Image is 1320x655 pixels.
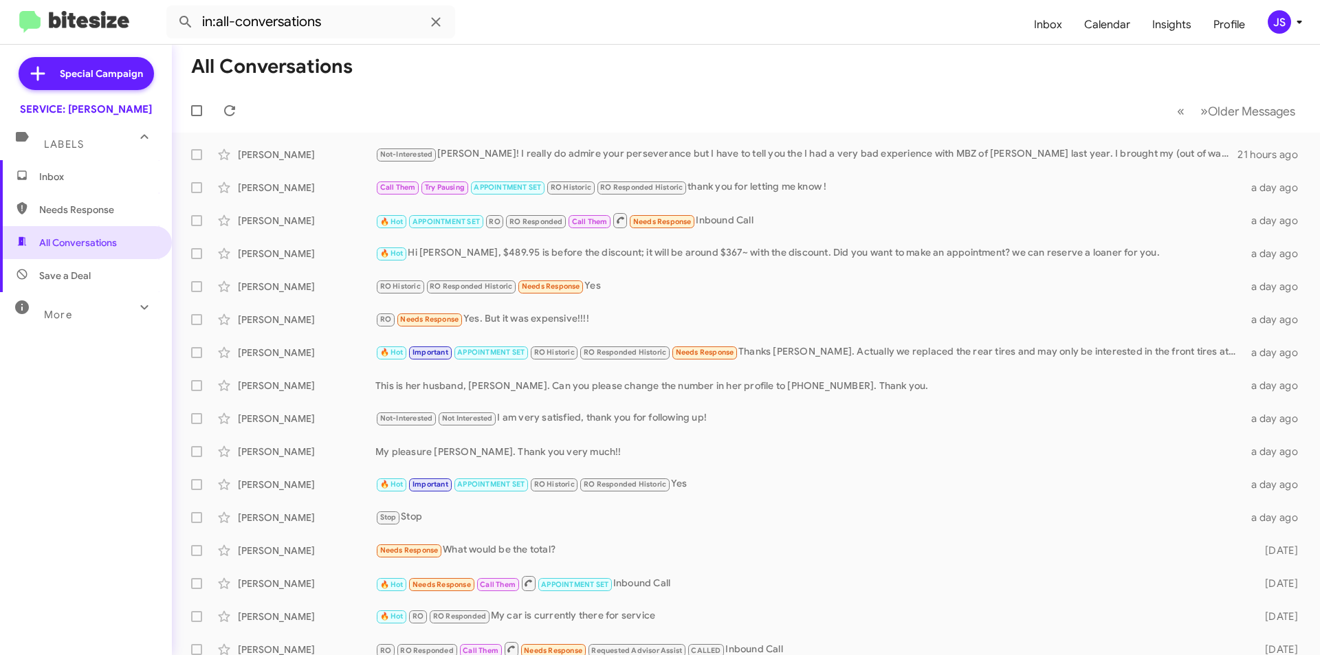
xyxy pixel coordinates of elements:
div: a day ago [1243,214,1309,227]
div: Inbound Call [375,575,1243,592]
div: a day ago [1243,511,1309,524]
span: Stop [380,513,397,522]
span: RO Responded [400,646,453,655]
div: a day ago [1243,412,1309,425]
span: APPOINTMENT SET [412,217,480,226]
span: Needs Response [412,580,471,589]
div: [PERSON_NAME] [238,511,375,524]
span: Needs Response [633,217,692,226]
div: a day ago [1243,313,1309,326]
span: Call Them [572,217,608,226]
span: Not-Interested [380,150,433,159]
span: Insights [1141,5,1202,45]
span: Needs Response [380,546,439,555]
span: CALLED [691,646,720,655]
div: [PERSON_NAME] [238,181,375,195]
div: [DATE] [1243,610,1309,623]
div: [PERSON_NAME] [238,247,375,260]
span: RO Responded Historic [584,480,666,489]
div: [PERSON_NAME] [238,610,375,623]
a: Special Campaign [19,57,154,90]
span: Needs Response [522,282,580,291]
span: RO [412,612,423,621]
span: RO [380,646,391,655]
button: Next [1192,97,1303,125]
span: RO Historic [534,480,575,489]
div: [DATE] [1243,577,1309,590]
div: a day ago [1243,478,1309,491]
span: Call Them [480,580,516,589]
span: RO Historic [551,183,591,192]
a: Calendar [1073,5,1141,45]
div: [PERSON_NAME] [238,544,375,557]
span: APPOINTMENT SET [457,348,525,357]
span: RO Responded Historic [430,282,512,291]
span: Needs Response [400,315,459,324]
div: SERVICE: [PERSON_NAME] [20,102,152,116]
span: APPOINTMENT SET [541,580,608,589]
span: 🔥 Hot [380,580,404,589]
div: [PERSON_NAME] [238,478,375,491]
span: Important [412,480,448,489]
span: 🔥 Hot [380,217,404,226]
button: JS [1256,10,1305,34]
div: Stop [375,509,1243,525]
div: [PERSON_NAME] [238,577,375,590]
span: APPOINTMENT SET [457,480,525,489]
div: What would be the total? [375,542,1243,558]
span: 🔥 Hot [380,348,404,357]
div: I am very satisfied, thank you for following up! [375,410,1243,426]
div: [PERSON_NAME] [238,412,375,425]
div: [PERSON_NAME]! I really do admire your perseverance but I have to tell you the I had a very bad e... [375,146,1237,162]
span: Not Interested [442,414,493,423]
span: Try Pausing [425,183,465,192]
span: More [44,309,72,321]
span: Call Them [463,646,498,655]
span: Call Them [380,183,416,192]
div: [PERSON_NAME] [238,148,375,162]
span: 🔥 Hot [380,612,404,621]
div: a day ago [1243,346,1309,359]
span: Needs Response [524,646,582,655]
div: a day ago [1243,247,1309,260]
span: All Conversations [39,236,117,249]
span: Inbox [39,170,156,184]
span: « [1177,102,1185,120]
div: JS [1268,10,1291,34]
span: RO [380,315,391,324]
span: RO Responded Historic [600,183,683,192]
div: a day ago [1243,379,1309,392]
span: RO Responded [433,612,486,621]
div: [PERSON_NAME] [238,313,375,326]
span: » [1200,102,1208,120]
div: a day ago [1243,181,1309,195]
span: Special Campaign [60,67,143,80]
a: Inbox [1023,5,1073,45]
span: RO [489,217,500,226]
div: [PERSON_NAME] [238,445,375,458]
div: Yes [375,278,1243,294]
div: [PERSON_NAME] [238,214,375,227]
span: Needs Response [39,203,156,217]
span: RO Historic [534,348,575,357]
div: Yes. But it was expensive!!!! [375,311,1243,327]
span: Important [412,348,448,357]
span: Needs Response [676,348,734,357]
div: My car is currently there for service [375,608,1243,624]
div: Hi [PERSON_NAME], $489.95 is before the discount; it will be around $367~ with the discount. Did ... [375,245,1243,261]
h1: All Conversations [191,56,353,78]
div: a day ago [1243,445,1309,458]
span: 🔥 Hot [380,249,404,258]
div: Thanks [PERSON_NAME]. Actually we replaced the rear tires and may only be interested in the front... [375,344,1243,360]
div: [PERSON_NAME] [238,379,375,392]
span: RO Historic [380,282,421,291]
button: Previous [1169,97,1193,125]
span: APPOINTMENT SET [474,183,541,192]
a: Profile [1202,5,1256,45]
div: Inbound Call [375,212,1243,229]
div: a day ago [1243,280,1309,293]
div: This is her husband, [PERSON_NAME]. Can you please change the number in her profile to [PHONE_NUM... [375,379,1243,392]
